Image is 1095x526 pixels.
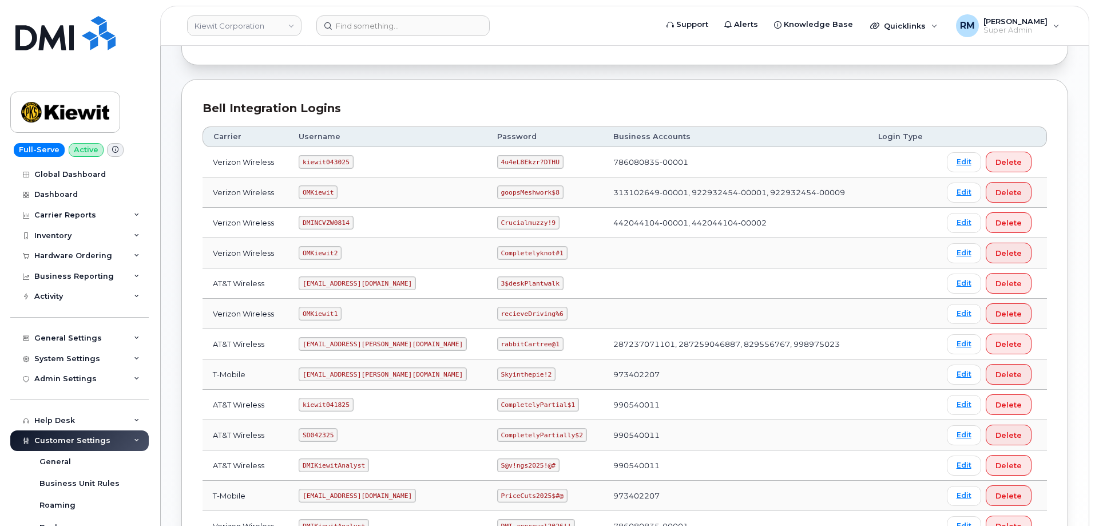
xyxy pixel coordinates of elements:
span: Delete [995,248,1022,259]
button: Delete [986,303,1031,324]
span: [PERSON_NAME] [983,17,1048,26]
td: Verizon Wireless [203,147,288,177]
span: Support [676,19,708,30]
code: kiewit041825 [299,398,353,412]
td: AT&T Wireless [203,390,288,420]
a: Edit [947,152,981,172]
code: recieveDriving%6 [497,307,568,321]
td: 287237071101, 287259046887, 829556767, 998975023 [603,329,868,359]
code: goopsMeshwork$8 [497,185,564,199]
button: Delete [986,182,1031,203]
td: AT&T Wireless [203,450,288,481]
button: Delete [986,212,1031,233]
span: Delete [995,430,1022,441]
code: [EMAIL_ADDRESS][DOMAIN_NAME] [299,276,416,290]
a: Edit [947,274,981,294]
td: Verizon Wireless [203,208,288,238]
code: 3$deskPlantwalk [497,276,564,290]
a: Edit [947,365,981,385]
span: Super Admin [983,26,1048,35]
td: 990540011 [603,390,868,420]
code: [EMAIL_ADDRESS][PERSON_NAME][DOMAIN_NAME] [299,367,467,381]
span: Delete [995,278,1022,289]
button: Delete [986,425,1031,445]
a: Edit [947,425,981,445]
div: Quicklinks [862,14,946,37]
a: Edit [947,395,981,415]
button: Delete [986,455,1031,476]
code: DMIKiewitAnalyst [299,458,369,472]
button: Delete [986,394,1031,415]
span: Delete [995,339,1022,350]
th: Username [288,126,487,147]
td: 442044104-00001, 442044104-00002 [603,208,868,238]
a: Edit [947,183,981,203]
div: Bell Integration Logins [203,100,1047,117]
td: 313102649-00001, 922932454-00001, 922932454-00009 [603,177,868,208]
code: [EMAIL_ADDRESS][DOMAIN_NAME] [299,489,416,503]
span: Knowledge Base [784,19,853,30]
button: Delete [986,243,1031,263]
a: Edit [947,243,981,263]
button: Delete [986,364,1031,385]
code: S@v!ngs2025!@# [497,458,560,472]
td: 973402207 [603,481,868,511]
td: Verizon Wireless [203,177,288,208]
td: AT&T Wireless [203,329,288,359]
code: DMINCVZW0814 [299,216,353,230]
td: 990540011 [603,420,868,450]
td: Verizon Wireless [203,238,288,268]
a: Knowledge Base [766,13,861,36]
span: Delete [995,157,1022,168]
span: Alerts [734,19,758,30]
code: CompletelyPartial$1 [497,398,579,412]
div: Rachel Miller [948,14,1068,37]
button: Delete [986,334,1031,354]
td: T-Mobile [203,481,288,511]
a: Edit [947,213,981,233]
th: Carrier [203,126,288,147]
th: Password [487,126,603,147]
code: OMKiewit2 [299,246,342,260]
code: CompletelyPartially$2 [497,428,587,442]
a: Edit [947,334,981,354]
code: Completelyknot#1 [497,246,568,260]
td: Verizon Wireless [203,299,288,329]
code: OMKiewit1 [299,307,342,321]
code: [EMAIL_ADDRESS][PERSON_NAME][DOMAIN_NAME] [299,337,467,351]
a: Alerts [716,13,766,36]
input: Find something... [316,15,490,36]
code: SD042325 [299,428,338,442]
span: Delete [995,491,1022,501]
td: 973402207 [603,359,868,390]
code: kiewit043025 [299,155,353,169]
td: AT&T Wireless [203,268,288,299]
td: 990540011 [603,450,868,481]
span: RM [960,19,975,33]
span: Delete [995,369,1022,380]
a: Edit [947,304,981,324]
td: 786080835-00001 [603,147,868,177]
th: Business Accounts [603,126,868,147]
code: PriceCuts2025$#@ [497,489,568,503]
a: Edit [947,456,981,476]
a: Kiewit Corporation [187,15,301,36]
button: Delete [986,152,1031,172]
span: Delete [995,460,1022,471]
code: Crucialmuzzy!9 [497,216,560,230]
a: Support [658,13,716,36]
span: Delete [995,400,1022,410]
span: Delete [995,187,1022,198]
button: Delete [986,273,1031,294]
button: Delete [986,485,1031,506]
code: Skyinthepie!2 [497,367,556,381]
span: Quicklinks [884,21,926,30]
span: Delete [995,309,1022,319]
td: T-Mobile [203,359,288,390]
th: Login Type [868,126,937,147]
code: OMKiewit [299,185,338,199]
code: 4u4eL8Ekzr?DTHU [497,155,564,169]
a: Edit [947,486,981,506]
code: rabbitCartree@1 [497,337,564,351]
iframe: Messenger Launcher [1045,476,1086,517]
